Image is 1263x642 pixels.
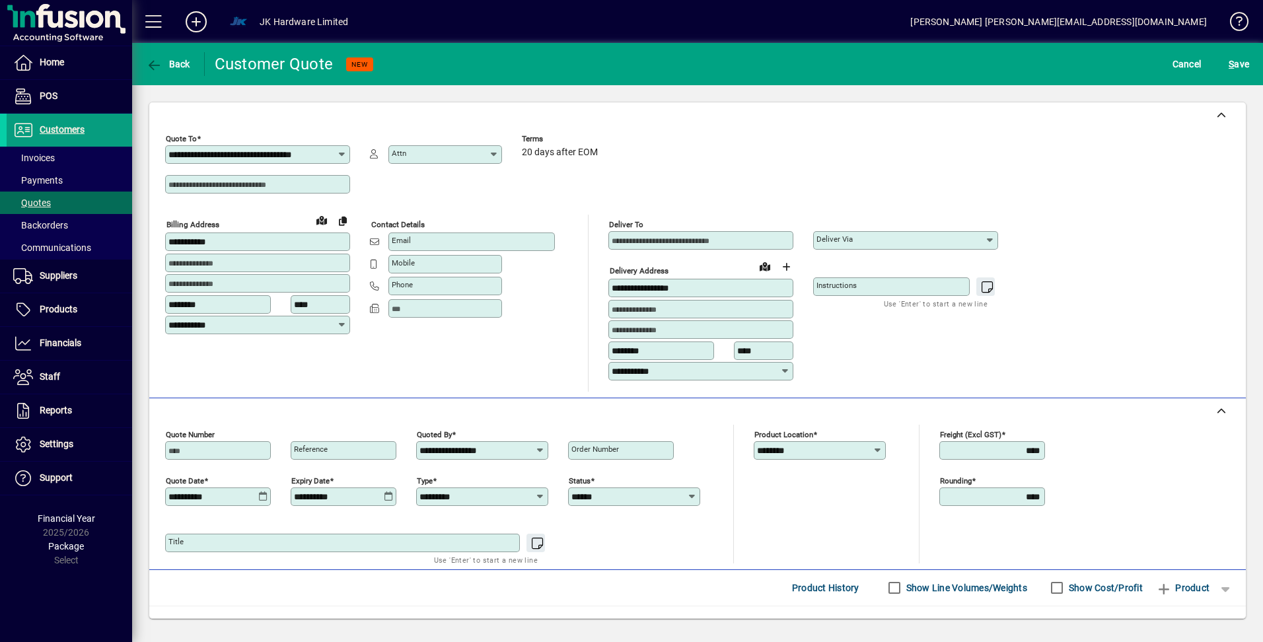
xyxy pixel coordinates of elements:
span: Reports [40,405,72,415]
label: Show Cost/Profit [1066,581,1143,594]
span: NEW [351,60,368,69]
span: Settings [40,439,73,449]
span: Home [40,57,64,67]
span: 20 days after EOM [522,147,598,158]
mat-hint: Use 'Enter' to start a new line [434,552,538,567]
a: Payments [7,169,132,192]
mat-label: Freight (excl GST) [940,429,1001,439]
mat-label: Phone [392,280,413,289]
span: Staff [40,371,60,382]
a: Quotes [7,192,132,214]
span: Product [1156,577,1209,598]
button: Add [175,10,217,34]
a: View on map [754,256,776,277]
label: Show Line Volumes/Weights [904,581,1027,594]
a: Home [7,46,132,79]
mat-label: Product location [754,429,813,439]
span: Suppliers [40,270,77,281]
button: Product History [787,576,865,600]
a: Knowledge Base [1220,3,1246,46]
mat-label: Attn [392,149,406,158]
button: Cancel [1169,52,1205,76]
mat-label: Reference [294,445,328,454]
mat-label: Quoted by [417,429,452,439]
span: Financial Year [38,513,95,524]
span: ave [1229,54,1249,75]
mat-label: Title [168,537,184,546]
mat-label: Mobile [392,258,415,267]
mat-label: Instructions [816,281,857,290]
mat-label: Deliver via [816,234,853,244]
span: Financials [40,338,81,348]
span: Support [40,472,73,483]
a: Communications [7,236,132,259]
span: Products [40,304,77,314]
mat-hint: Use 'Enter' to start a new line [884,296,988,311]
a: Suppliers [7,260,132,293]
mat-label: Rounding [940,476,972,485]
div: [PERSON_NAME] [PERSON_NAME][EMAIL_ADDRESS][DOMAIN_NAME] [910,11,1207,32]
mat-label: Quote To [166,134,197,143]
mat-label: Order number [571,445,619,454]
span: Terms [522,135,601,143]
span: Back [146,59,190,69]
span: S [1229,59,1234,69]
a: Products [7,293,132,326]
span: Product History [792,577,859,598]
app-page-header-button: Back [132,52,205,76]
mat-label: Email [392,236,411,245]
span: Invoices [13,153,55,163]
span: Package [48,541,84,552]
span: POS [40,90,57,101]
mat-label: Expiry date [291,476,330,485]
a: View on map [311,209,332,231]
mat-label: Deliver To [609,220,643,229]
button: Save [1225,52,1252,76]
button: Choose address [776,256,797,277]
a: Financials [7,327,132,360]
a: Backorders [7,214,132,236]
mat-label: Quote number [166,429,215,439]
button: Profile [217,10,260,34]
span: Cancel [1173,54,1202,75]
a: Invoices [7,147,132,169]
mat-label: Status [569,476,591,485]
button: Product [1149,576,1216,600]
span: Payments [13,175,63,186]
mat-label: Quote date [166,476,204,485]
mat-label: Type [417,476,433,485]
a: Reports [7,394,132,427]
button: Back [143,52,194,76]
span: Communications [13,242,91,253]
a: Settings [7,428,132,461]
a: Support [7,462,132,495]
a: POS [7,80,132,113]
div: JK Hardware Limited [260,11,348,32]
a: Staff [7,361,132,394]
span: Customers [40,124,85,135]
span: Backorders [13,220,68,231]
div: Customer Quote [215,54,334,75]
button: Copy to Delivery address [332,210,353,231]
span: Quotes [13,197,51,208]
